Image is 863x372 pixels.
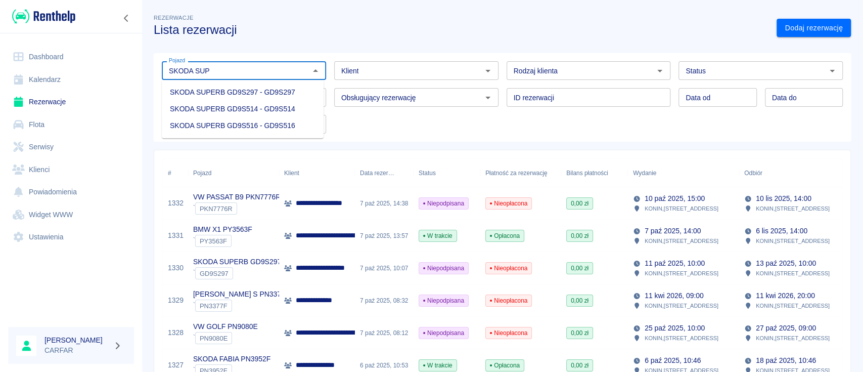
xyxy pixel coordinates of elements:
p: KONIN , [STREET_ADDRESS] [756,204,830,213]
div: Wydanie [633,159,656,187]
a: 1330 [168,263,184,273]
p: KONIN , [STREET_ADDRESS] [645,236,718,245]
div: # [163,159,188,187]
div: Data rezerwacji [360,159,394,187]
button: Otwórz [481,91,495,105]
h6: [PERSON_NAME] [44,335,109,345]
a: Klienci [8,158,134,181]
span: PKN7776R [196,205,237,213]
button: Sort [394,166,408,180]
span: Niepodpisana [419,199,468,208]
span: Niepodpisana [419,296,468,305]
a: 1331 [168,230,184,241]
a: Widget WWW [8,203,134,226]
div: Pojazd [193,159,211,187]
p: 10 lis 2025, 14:00 [756,193,811,204]
div: ` [193,300,289,312]
span: 0,00 zł [567,199,593,208]
p: 7 paź 2025, 14:00 [645,226,701,236]
p: KONIN , [STREET_ADDRESS] [645,334,718,343]
p: 18 paź 2025, 10:46 [756,355,816,366]
label: Pojazd [169,57,185,64]
a: Rezerwacje [8,91,134,113]
div: Płatność za rezerwację [485,159,548,187]
div: Klient [279,159,355,187]
div: Status [414,159,480,187]
span: Opłacona [486,231,524,240]
p: KONIN , [STREET_ADDRESS] [756,301,830,310]
p: 11 kwi 2026, 09:00 [645,291,704,301]
p: 13 paź 2025, 10:00 [756,258,816,269]
p: 11 kwi 2026, 20:00 [756,291,815,301]
span: Niepodpisana [419,328,468,338]
p: KONIN , [STREET_ADDRESS] [756,269,830,278]
h3: Lista rezerwacji [154,23,768,37]
button: Otwórz [481,64,495,78]
span: 0,00 zł [567,361,593,370]
p: KONIN , [STREET_ADDRESS] [645,269,718,278]
span: W trakcie [419,231,457,240]
div: ` [193,332,258,344]
p: KONIN , [STREET_ADDRESS] [756,236,830,245]
li: SKODA SUPERB GD9S514 - GD9S514 [162,101,324,117]
p: 6 lis 2025, 14:00 [756,226,807,236]
span: PN3377F [196,302,232,310]
div: ` [193,235,252,247]
button: Zwiń nawigację [119,12,134,25]
p: 25 paź 2025, 10:00 [645,323,705,334]
p: SKODA SUPERB GD9S297 [193,257,281,267]
div: Klient [284,159,299,187]
div: Płatność za rezerwację [480,159,561,187]
a: Dashboard [8,46,134,68]
span: Nieopłacona [486,296,531,305]
span: W trakcie [419,361,457,370]
p: 11 paź 2025, 10:00 [645,258,705,269]
button: Otwórz [653,64,667,78]
div: 7 paź 2025, 08:32 [355,284,414,317]
a: 1328 [168,327,184,338]
button: Zamknij [308,64,323,78]
a: Powiadomienia [8,181,134,203]
span: 0,00 zł [567,231,593,240]
span: 0,00 zł [567,296,593,305]
p: CARFAR [44,345,109,356]
p: VW PASSAT B9 PKN7776R [193,192,281,202]
p: [PERSON_NAME] S PN3377F [193,289,289,300]
p: KONIN , [STREET_ADDRESS] [645,204,718,213]
div: Wydanie [628,159,739,187]
div: Bilans płatności [561,159,628,187]
div: 7 paź 2025, 10:07 [355,252,414,284]
div: Odbiór [744,159,762,187]
span: Nieopłacona [486,199,531,208]
span: GD9S297 [196,270,233,277]
a: Serwisy [8,136,134,158]
div: Bilans płatności [566,159,608,187]
div: Odbiór [739,159,850,187]
div: 7 paź 2025, 14:38 [355,187,414,220]
span: Nieopłacona [486,264,531,273]
span: Opłacona [486,361,524,370]
span: 0,00 zł [567,328,593,338]
span: Niepodpisana [419,264,468,273]
li: SKODA SUPERB GD9S297 - GD9S297 [162,84,324,101]
a: 1327 [168,360,184,370]
div: Pojazd [188,159,279,187]
p: KONIN , [STREET_ADDRESS] [756,334,830,343]
a: Dodaj rezerwację [777,19,851,37]
p: 27 paź 2025, 09:00 [756,323,816,334]
div: Data rezerwacji [355,159,414,187]
input: DD.MM.YYYY [765,88,843,107]
span: 0,00 zł [567,264,593,273]
input: DD.MM.YYYY [678,88,756,107]
span: Rezerwacje [154,15,193,21]
p: BMW X1 PY3563F [193,224,252,235]
a: 1329 [168,295,184,306]
div: 7 paź 2025, 08:12 [355,317,414,349]
a: Kalendarz [8,68,134,91]
div: 7 paź 2025, 13:57 [355,220,414,252]
div: # [168,159,171,187]
a: Ustawienia [8,226,134,249]
img: Renthelp logo [12,8,75,25]
li: SKODA SUPERB GD9S516 - GD9S516 [162,117,324,134]
button: Otwórz [825,64,839,78]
